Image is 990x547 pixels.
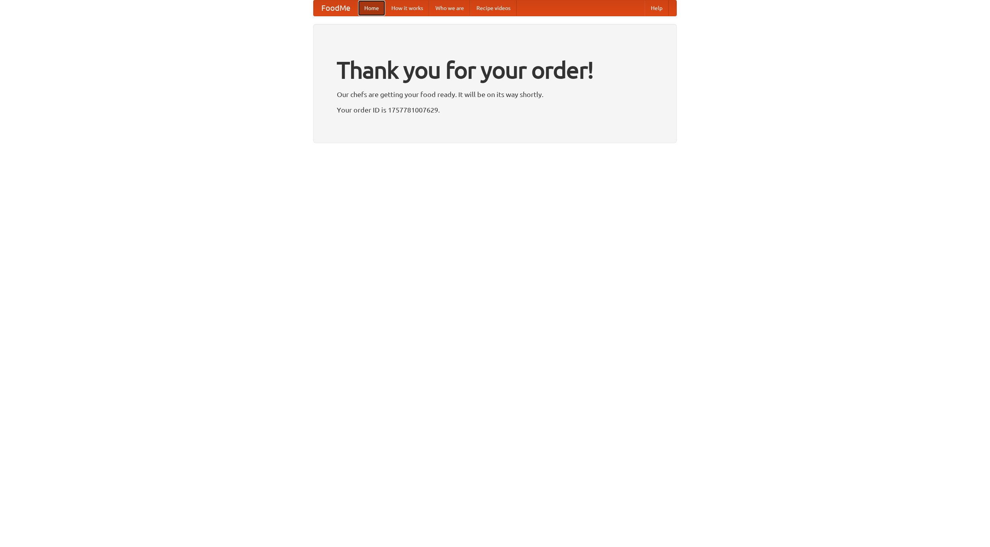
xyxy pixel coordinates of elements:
[429,0,470,16] a: Who we are
[337,104,653,116] p: Your order ID is 1757781007629.
[337,51,653,89] h1: Thank you for your order!
[645,0,669,16] a: Help
[470,0,517,16] a: Recipe videos
[358,0,385,16] a: Home
[314,0,358,16] a: FoodMe
[337,89,653,100] p: Our chefs are getting your food ready. It will be on its way shortly.
[385,0,429,16] a: How it works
